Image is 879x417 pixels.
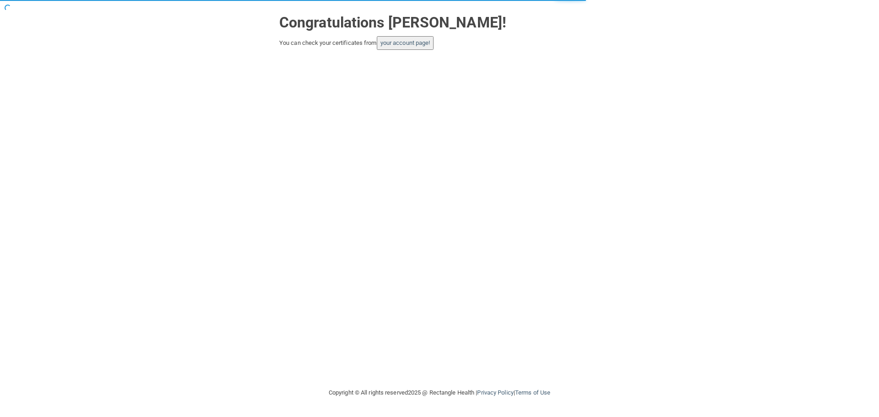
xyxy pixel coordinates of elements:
[377,36,434,50] button: your account page!
[477,389,513,396] a: Privacy Policy
[279,14,506,31] strong: Congratulations [PERSON_NAME]!
[515,389,550,396] a: Terms of Use
[272,378,607,407] div: Copyright © All rights reserved 2025 @ Rectangle Health | |
[279,36,600,50] div: You can check your certificates from
[380,39,430,46] a: your account page!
